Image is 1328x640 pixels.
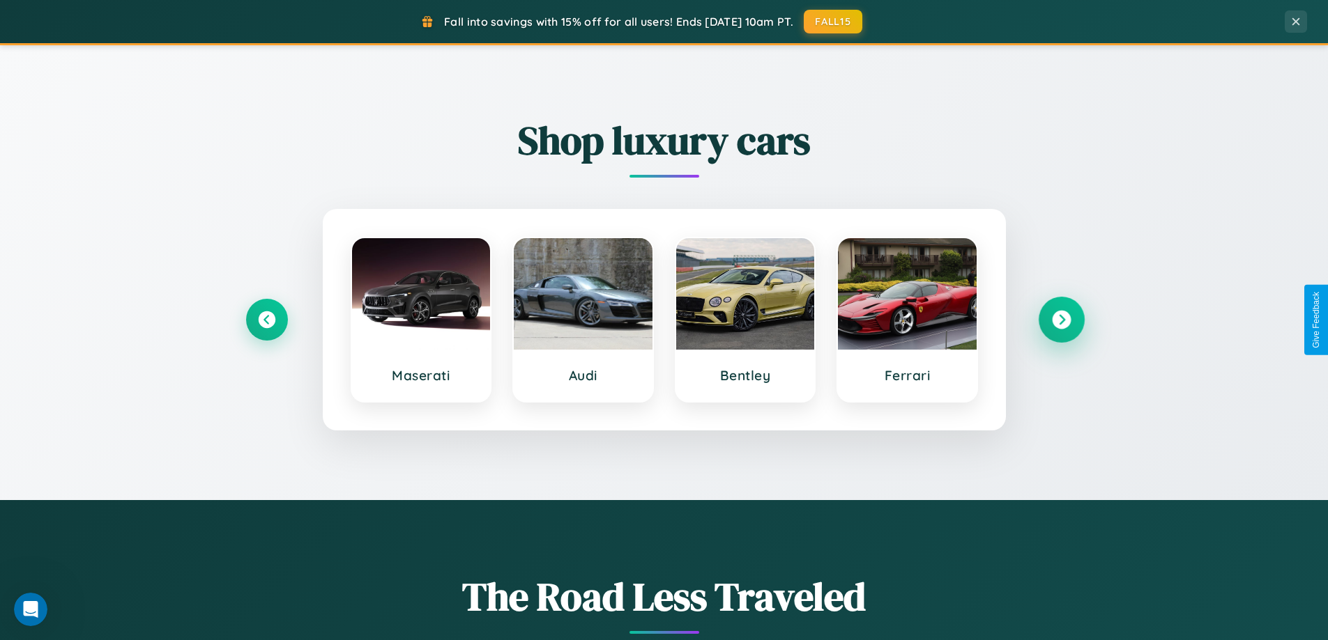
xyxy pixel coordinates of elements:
h3: Audi [528,367,639,384]
button: FALL15 [804,10,862,33]
h3: Bentley [690,367,801,384]
span: Fall into savings with 15% off for all users! Ends [DATE] 10am PT. [444,15,793,29]
h3: Ferrari [852,367,963,384]
div: Give Feedback [1311,292,1321,348]
iframe: Intercom live chat [14,593,47,626]
h2: Shop luxury cars [246,114,1083,167]
h1: The Road Less Traveled [246,570,1083,623]
h3: Maserati [366,367,477,384]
